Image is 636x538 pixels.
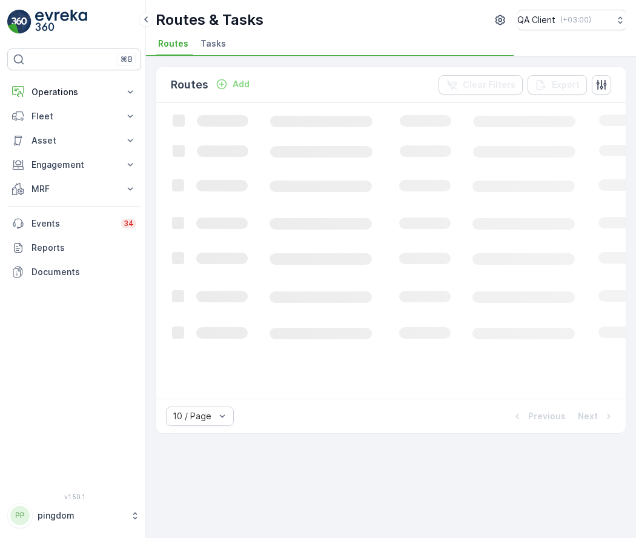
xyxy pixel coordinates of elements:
a: Events34 [7,211,141,236]
p: Routes & Tasks [156,10,263,30]
button: Operations [7,80,141,104]
p: Asset [31,134,117,147]
span: Routes [158,38,188,50]
button: Engagement [7,153,141,177]
button: Clear Filters [439,75,523,95]
p: pingdom [38,510,124,522]
p: Previous [528,410,566,422]
button: Add [211,77,254,91]
a: Documents [7,260,141,284]
button: Asset [7,128,141,153]
p: QA Client [517,14,555,26]
span: v 1.50.1 [7,493,141,500]
a: Reports [7,236,141,260]
button: PPpingdom [7,503,141,528]
p: ⌘B [121,55,133,64]
p: Fleet [31,110,117,122]
p: Routes [171,76,208,93]
p: Reports [31,242,136,254]
button: QA Client(+03:00) [517,10,626,30]
p: 34 [124,219,134,228]
button: Export [528,75,587,95]
img: logo_light-DOdMpM7g.png [35,10,87,34]
button: MRF [7,177,141,201]
p: MRF [31,183,117,195]
p: Clear Filters [463,79,515,91]
p: Documents [31,266,136,278]
p: Engagement [31,159,117,171]
p: Next [578,410,598,422]
p: Add [233,78,250,90]
p: ( +03:00 ) [560,15,591,25]
img: logo [7,10,31,34]
span: Tasks [200,38,226,50]
p: Events [31,218,114,230]
button: Fleet [7,104,141,128]
p: Operations [31,86,117,98]
p: Export [552,79,580,91]
button: Previous [510,409,567,423]
button: Next [577,409,616,423]
div: PP [10,506,30,525]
